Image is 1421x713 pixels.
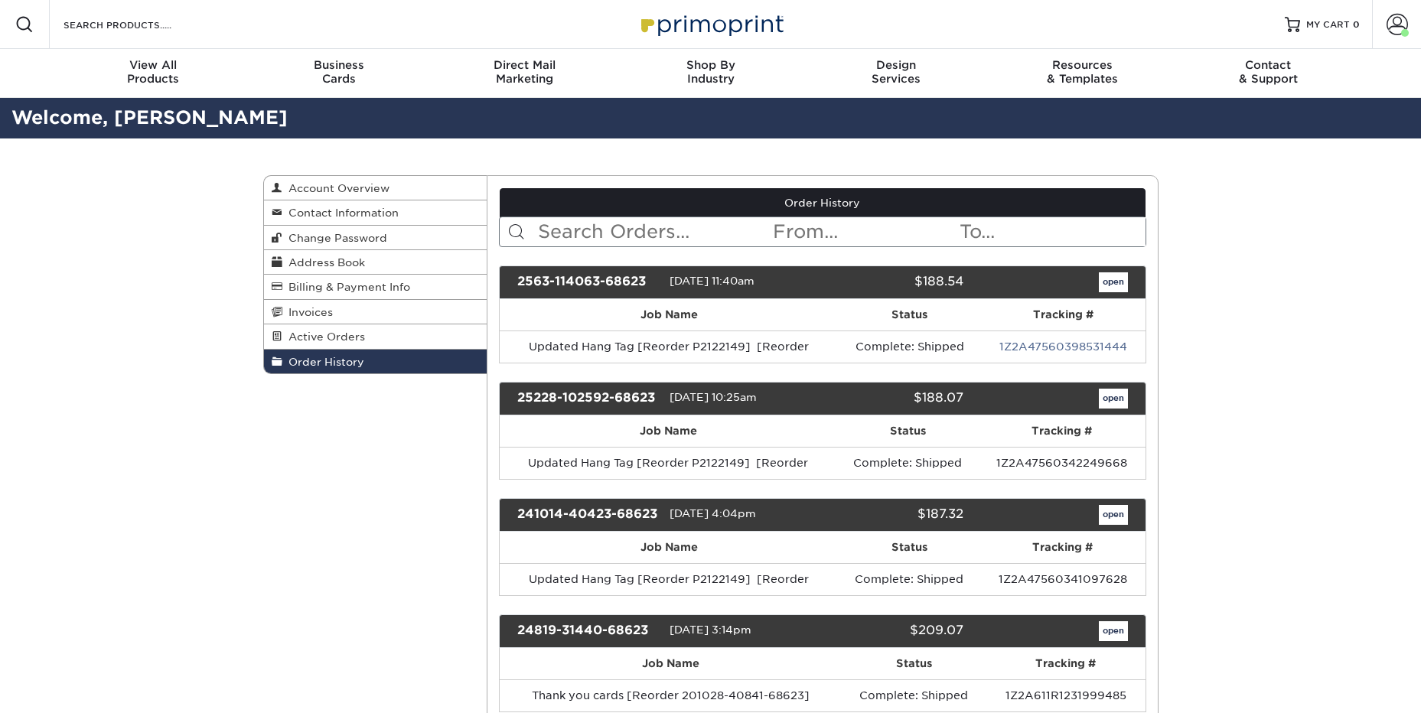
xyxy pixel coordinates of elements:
[506,389,670,409] div: 25228-102592-68623
[811,621,975,641] div: $209.07
[536,217,771,246] input: Search Orders...
[282,232,387,244] span: Change Password
[264,324,487,349] a: Active Orders
[264,350,487,373] a: Order History
[264,176,487,200] a: Account Overview
[986,648,1146,679] th: Tracking #
[282,207,399,219] span: Contact Information
[1306,18,1350,31] span: MY CART
[264,250,487,275] a: Address Book
[60,58,246,86] div: Products
[618,58,803,72] span: Shop By
[634,8,787,41] img: Primoprint
[1175,58,1361,72] span: Contact
[506,505,670,525] div: 241014-40423-68623
[670,275,754,287] span: [DATE] 11:40am
[978,447,1145,479] td: 1Z2A47560342249668
[670,623,751,636] span: [DATE] 3:14pm
[500,679,842,711] td: Thank you cards [Reorder 201028-40841-68623]
[989,58,1175,72] span: Resources
[958,217,1145,246] input: To...
[282,306,333,318] span: Invoices
[1353,19,1360,30] span: 0
[811,272,975,292] div: $188.54
[1175,49,1361,98] a: Contact& Support
[246,58,432,86] div: Cards
[264,200,487,225] a: Contact Information
[282,281,410,293] span: Billing & Payment Info
[837,447,979,479] td: Complete: Shipped
[282,356,364,368] span: Order History
[432,58,618,86] div: Marketing
[842,679,986,711] td: Complete: Shipped
[811,389,975,409] div: $188.07
[264,300,487,324] a: Invoices
[282,256,365,269] span: Address Book
[771,217,958,246] input: From...
[1175,58,1361,86] div: & Support
[981,299,1146,330] th: Tracking #
[670,391,757,403] span: [DATE] 10:25am
[500,532,838,563] th: Job Name
[500,563,838,595] td: Updated Hang Tag [Reorder P2122149] [Reorder
[618,49,803,98] a: Shop ByIndustry
[1099,272,1128,292] a: open
[842,648,986,679] th: Status
[62,15,211,34] input: SEARCH PRODUCTS.....
[618,58,803,86] div: Industry
[803,58,989,86] div: Services
[811,505,975,525] div: $187.32
[264,226,487,250] a: Change Password
[989,58,1175,86] div: & Templates
[670,507,756,519] span: [DATE] 4:04pm
[500,447,837,479] td: Updated Hang Tag [Reorder P2122149] [Reorder
[500,330,839,363] td: Updated Hang Tag [Reorder P2122149] [Reorder
[839,330,981,363] td: Complete: Shipped
[986,679,1146,711] td: 1Z2A611R1231999485
[838,532,980,563] th: Status
[246,58,432,72] span: Business
[264,275,487,299] a: Billing & Payment Info
[989,49,1175,98] a: Resources& Templates
[500,648,842,679] th: Job Name
[506,621,670,641] div: 24819-31440-68623
[60,58,246,72] span: View All
[432,49,618,98] a: Direct MailMarketing
[1099,505,1128,525] a: open
[282,330,365,343] span: Active Orders
[500,415,837,447] th: Job Name
[500,188,1146,217] a: Order History
[838,563,980,595] td: Complete: Shipped
[803,49,989,98] a: DesignServices
[803,58,989,72] span: Design
[246,49,432,98] a: BusinessCards
[1099,389,1128,409] a: open
[837,415,979,447] th: Status
[506,272,670,292] div: 2563-114063-68623
[500,299,839,330] th: Job Name
[980,563,1145,595] td: 1Z2A47560341097628
[60,49,246,98] a: View AllProducts
[980,532,1145,563] th: Tracking #
[839,299,981,330] th: Status
[282,182,389,194] span: Account Overview
[432,58,618,72] span: Direct Mail
[978,415,1145,447] th: Tracking #
[1099,621,1128,641] a: open
[999,340,1127,353] a: 1Z2A47560398531444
